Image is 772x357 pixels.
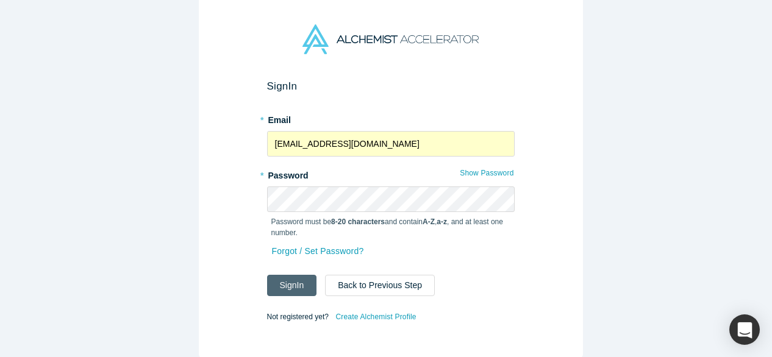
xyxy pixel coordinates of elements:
[267,80,515,93] h2: Sign In
[325,275,435,296] button: Back to Previous Step
[267,275,317,296] button: SignIn
[267,165,515,182] label: Password
[423,217,435,226] strong: A-Z
[267,110,515,127] label: Email
[459,165,514,181] button: Show Password
[271,241,365,262] a: Forgot / Set Password?
[271,216,510,238] p: Password must be and contain , , and at least one number.
[437,217,447,226] strong: a-z
[335,309,416,325] a: Create Alchemist Profile
[331,217,385,226] strong: 8-20 characters
[302,24,478,54] img: Alchemist Accelerator Logo
[267,313,329,321] span: Not registered yet?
